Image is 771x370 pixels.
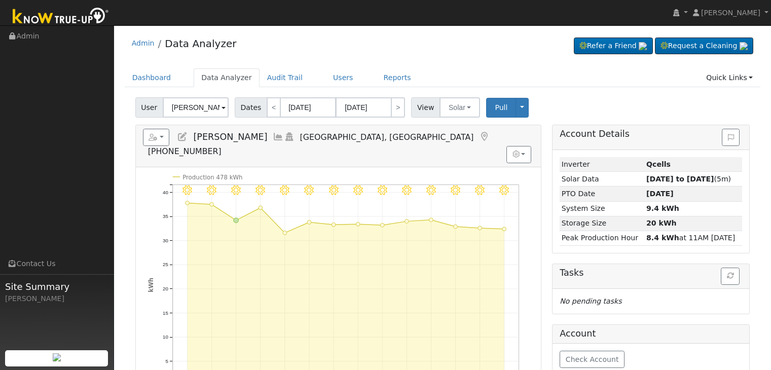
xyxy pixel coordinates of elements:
a: Request a Cleaning [655,38,753,55]
i: 8/10 - Clear [328,185,338,195]
text: 30 [163,238,168,243]
h5: Tasks [560,268,742,278]
td: PTO Date [560,187,644,201]
text: 35 [163,213,168,219]
i: 8/08 - Clear [280,185,289,195]
i: 8/11 - Clear [353,185,362,195]
span: [DATE] [646,190,674,198]
img: retrieve [639,42,647,50]
h5: Account [560,328,596,339]
td: at 11AM [DATE] [645,231,743,245]
span: [PERSON_NAME] [701,9,760,17]
td: Solar Data [560,172,644,187]
circle: onclick="" [283,231,287,235]
text: 15 [163,310,168,316]
span: Pull [495,103,507,112]
span: View [411,97,440,118]
span: Dates [235,97,267,118]
span: Check Account [566,355,619,363]
i: 8/06 - MostlyClear [231,185,241,195]
i: 8/09 - Clear [304,185,314,195]
circle: onclick="" [454,225,458,229]
td: Inverter [560,157,644,172]
a: Audit Trail [260,68,310,87]
button: Check Account [560,351,625,368]
td: System Size [560,201,644,216]
button: Issue History [722,129,740,146]
circle: onclick="" [380,223,384,227]
i: No pending tasks [560,297,621,305]
circle: onclick="" [332,223,336,227]
i: 8/15 - Clear [451,185,460,195]
i: 8/12 - Clear [378,185,387,195]
strong: ID: 1231, authorized: 04/24/25 [646,160,671,168]
i: 8/13 - Clear [402,185,412,195]
img: Know True-Up [8,6,114,28]
img: retrieve [740,42,748,50]
i: 8/17 - Clear [499,185,509,195]
a: Map [479,132,490,142]
a: Login As (last Never) [284,132,295,142]
strong: 20 kWh [646,219,676,227]
a: Dashboard [125,68,179,87]
input: Select a User [163,97,229,118]
a: Refer a Friend [574,38,653,55]
text: Production 478 kWh [182,174,242,181]
a: Multi-Series Graph [273,132,284,142]
a: Quick Links [699,68,760,87]
a: Edit User (24839) [177,132,188,142]
button: Refresh [721,268,740,285]
text: kWh [147,278,154,292]
strong: 8.4 kWh [646,234,679,242]
i: 8/16 - Clear [475,185,485,195]
a: Reports [376,68,419,87]
text: 5 [165,358,168,364]
text: 40 [163,189,168,195]
span: [GEOGRAPHIC_DATA], [GEOGRAPHIC_DATA] [300,132,474,142]
i: 8/04 - MostlyClear [182,185,192,195]
div: [PERSON_NAME] [5,293,108,304]
circle: onclick="" [478,226,482,230]
circle: onclick="" [356,222,360,226]
span: [PERSON_NAME] [193,132,267,142]
i: 8/14 - Clear [426,185,436,195]
circle: onclick="" [234,218,239,223]
circle: onclick="" [429,218,433,222]
a: Users [325,68,361,87]
a: < [267,97,281,118]
span: [PHONE_NUMBER] [148,146,222,156]
button: Pull [486,98,516,118]
circle: onclick="" [259,206,263,210]
circle: onclick="" [185,201,189,205]
span: (5m) [646,175,731,183]
i: 8/07 - MostlyClear [255,185,265,195]
td: Peak Production Hour [560,231,644,245]
circle: onclick="" [209,202,213,206]
td: Storage Size [560,216,644,231]
strong: 9.4 kWh [646,204,679,212]
circle: onclick="" [405,219,409,224]
a: Data Analyzer [194,68,260,87]
a: > [391,97,405,118]
text: 25 [163,262,168,267]
strong: [DATE] to [DATE] [646,175,714,183]
span: User [135,97,163,118]
circle: onclick="" [502,227,506,231]
i: 8/05 - Clear [207,185,216,195]
button: Solar [439,97,480,118]
h5: Account Details [560,129,742,139]
span: Site Summary [5,280,108,293]
text: 10 [163,334,168,340]
circle: onclick="" [307,220,311,224]
text: 20 [163,286,168,291]
a: Data Analyzer [165,38,236,50]
img: retrieve [53,353,61,361]
a: Admin [132,39,155,47]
